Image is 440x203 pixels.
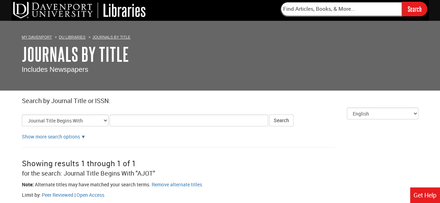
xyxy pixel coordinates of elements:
[59,35,85,39] a: DU Libraries
[269,115,294,126] button: Search
[13,2,145,18] img: DU Libraries
[410,187,440,203] a: Get Help
[22,181,34,188] span: Note:
[22,65,418,75] p: Includes Newspapers
[152,181,202,188] a: Remove alternate titles
[22,35,52,39] a: My Davenport
[74,192,75,198] span: |
[22,43,129,65] a: Journals By Title
[77,192,104,198] a: Filter by peer open access
[22,33,418,40] ol: Breadcrumbs
[42,192,73,198] a: Filter by peer reviewed
[93,35,130,39] a: Journals By Title
[280,2,402,16] input: Find Articles, Books, & More...
[22,158,136,168] span: Showing results 1 through 1 of 1
[22,192,41,198] span: Limit by:
[402,2,427,16] input: Search
[35,181,151,188] span: Alternate titles may have matched your search terms.
[81,133,86,140] a: Show more search options
[22,169,155,177] span: for the search: Journal Title Begins With "AJOT"
[22,98,418,104] h2: Search by Journal Title or ISSN:
[22,133,80,140] a: Show more search options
